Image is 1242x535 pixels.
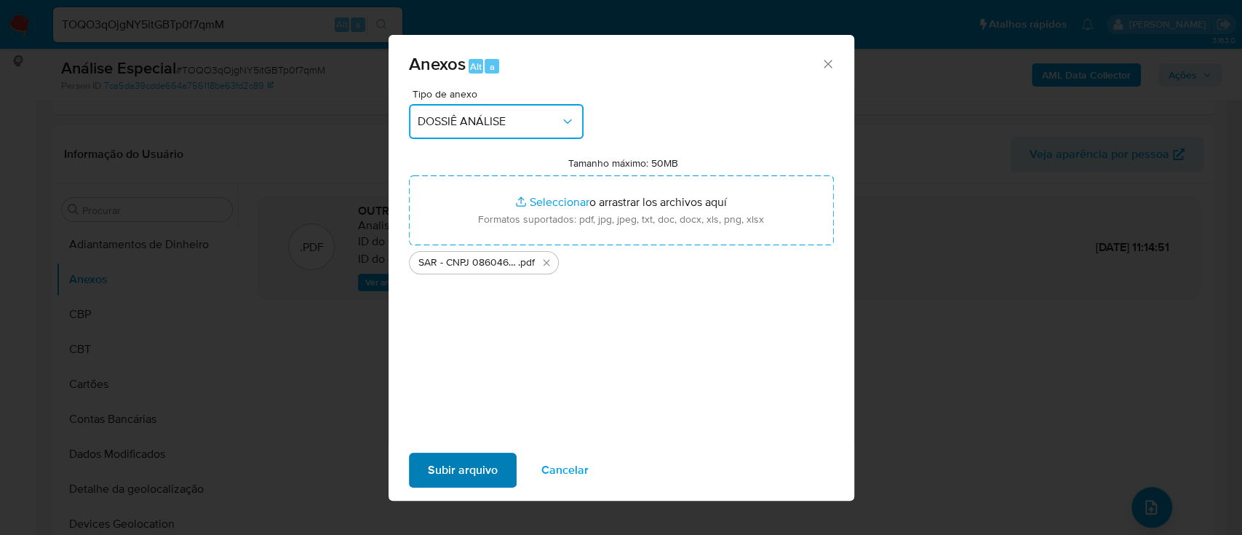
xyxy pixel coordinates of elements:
[490,60,495,74] span: a
[470,60,482,74] span: Alt
[409,453,517,488] button: Subir arquivo
[418,114,560,129] span: DOSSIÊ ANÁLISE
[568,156,678,170] label: Tamanho máximo: 50MB
[418,255,518,270] span: SAR - CNPJ 08604665000116 - FÓRMULA I AUTO POSTO LTDA
[518,255,535,270] span: .pdf
[428,454,498,486] span: Subir arquivo
[409,104,584,139] button: DOSSIÊ ANÁLISE
[409,51,466,76] span: Anexos
[409,245,834,274] ul: Archivos seleccionados
[538,254,555,272] button: Eliminar SAR - CNPJ 08604665000116 - FÓRMULA I AUTO POSTO LTDA.pdf
[522,453,608,488] button: Cancelar
[821,57,834,70] button: Cerrar
[541,454,589,486] span: Cancelar
[413,89,587,99] span: Tipo de anexo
